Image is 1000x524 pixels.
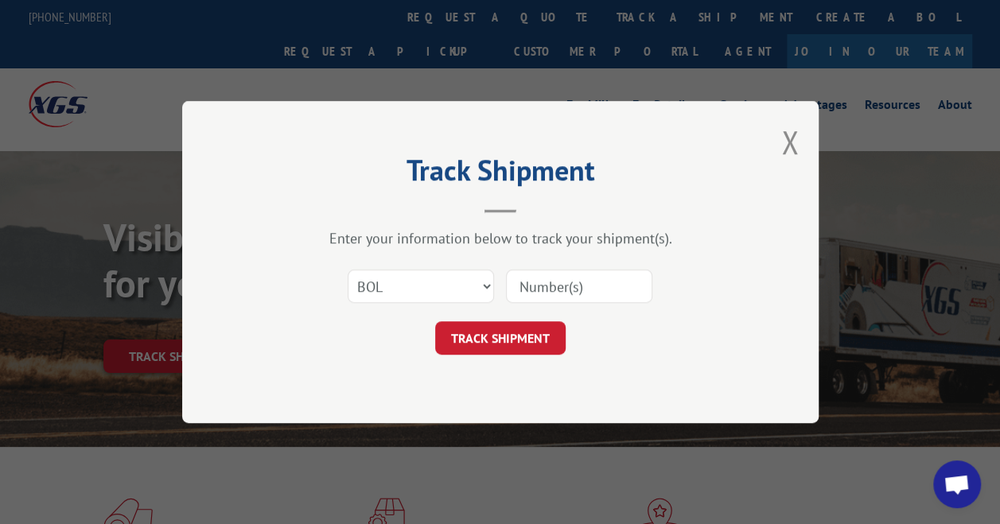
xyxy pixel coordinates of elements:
button: TRACK SHIPMENT [435,321,566,355]
h2: Track Shipment [262,159,739,189]
div: Enter your information below to track your shipment(s). [262,229,739,247]
div: Open chat [933,460,981,508]
input: Number(s) [506,270,652,303]
button: Close modal [781,121,799,163]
